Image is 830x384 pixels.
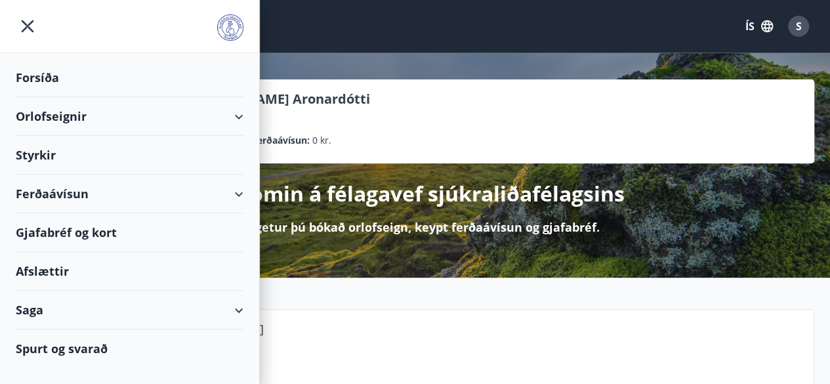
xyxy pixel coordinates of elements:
[230,219,600,236] p: Hér getur þú bókað orlofseign, keypt ferðaávísun og gjafabréf.
[16,252,243,291] div: Afslættir
[16,136,243,175] div: Styrkir
[783,11,814,42] button: S
[217,14,243,41] img: union_logo
[112,343,803,365] p: Holtaland 7
[16,330,243,368] div: Spurt og svarað
[16,213,243,252] div: Gjafabréf og kort
[16,97,243,136] div: Orlofseignir
[16,58,243,97] div: Forsíða
[738,14,780,38] button: ÍS
[796,19,802,33] span: S
[16,14,39,38] button: menu
[312,133,331,148] span: 0 kr.
[16,175,243,213] div: Ferðaávísun
[205,179,625,208] p: Velkomin á félagavef sjúkraliðafélagsins
[252,133,310,148] p: Ferðaávísun :
[16,291,243,330] div: Saga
